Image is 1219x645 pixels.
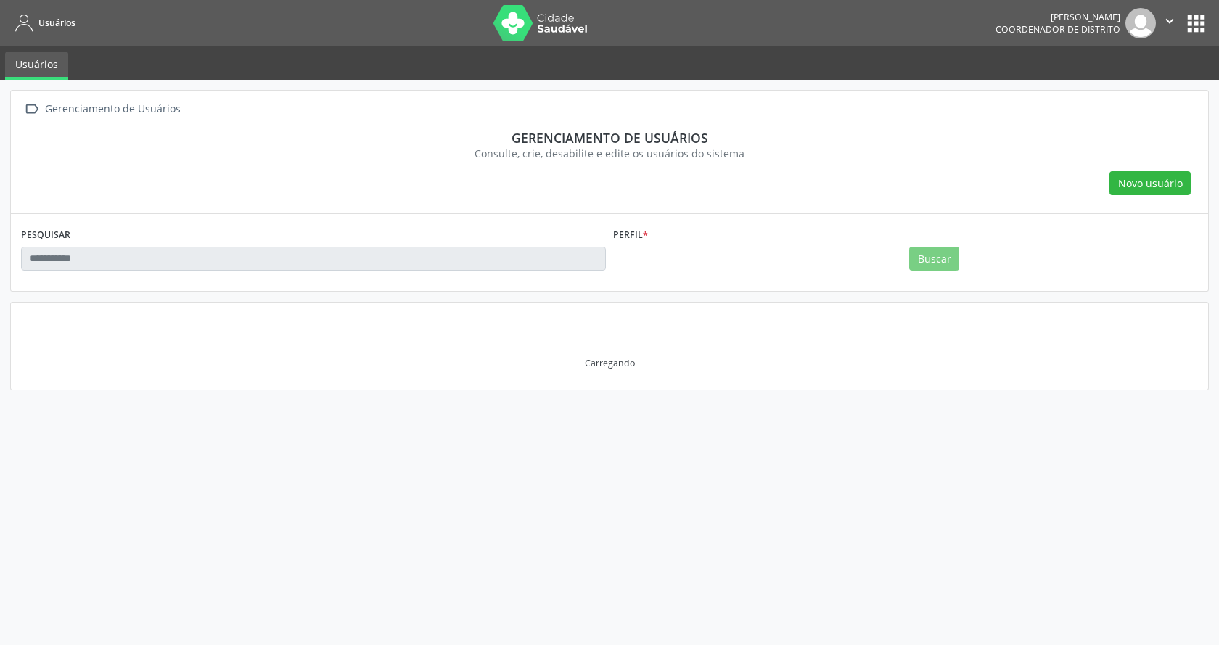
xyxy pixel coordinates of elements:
[613,224,648,247] label: Perfil
[31,146,1188,161] div: Consulte, crie, desabilite e edite os usuários do sistema
[1125,8,1156,38] img: img
[585,357,635,369] div: Carregando
[996,23,1120,36] span: Coordenador de Distrito
[909,247,959,271] button: Buscar
[10,11,75,35] a: Usuários
[1183,11,1209,36] button: apps
[1109,171,1191,196] button: Novo usuário
[21,99,42,120] i: 
[38,17,75,29] span: Usuários
[1156,8,1183,38] button: 
[1118,176,1183,191] span: Novo usuário
[31,130,1188,146] div: Gerenciamento de usuários
[996,11,1120,23] div: [PERSON_NAME]
[1162,13,1178,29] i: 
[5,52,68,80] a: Usuários
[21,99,183,120] a:  Gerenciamento de Usuários
[42,99,183,120] div: Gerenciamento de Usuários
[21,224,70,247] label: PESQUISAR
